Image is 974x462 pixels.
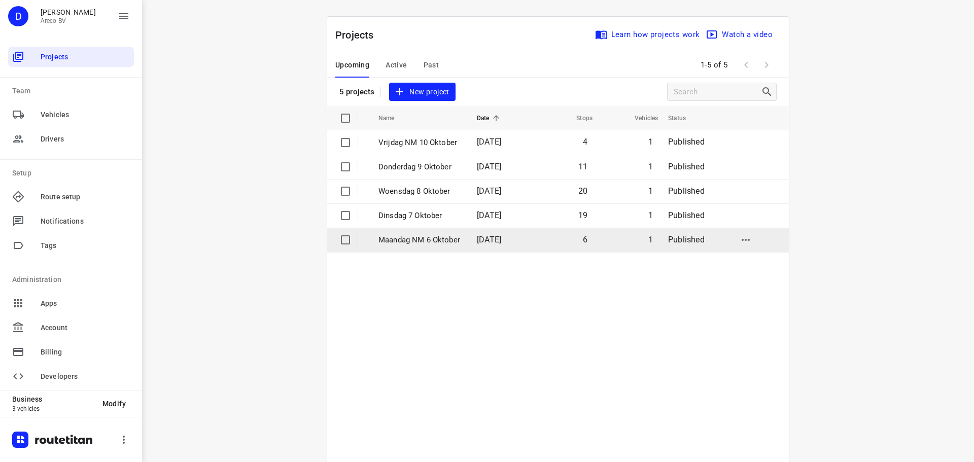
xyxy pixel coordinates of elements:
[697,54,732,76] span: 1-5 of 5
[648,186,653,196] span: 1
[668,186,705,196] span: Published
[12,168,134,179] p: Setup
[41,110,130,120] span: Vehicles
[648,235,653,244] span: 1
[674,84,761,100] input: Search projects
[395,86,449,98] span: New project
[8,187,134,207] div: Route setup
[41,134,130,145] span: Drivers
[8,235,134,256] div: Tags
[668,210,705,220] span: Published
[41,323,130,333] span: Account
[41,52,130,62] span: Projects
[477,186,501,196] span: [DATE]
[8,6,28,26] div: D
[378,112,408,124] span: Name
[378,186,462,197] p: Woensdag 8 Oktober
[668,137,705,147] span: Published
[94,395,134,413] button: Modify
[761,86,776,98] div: Search
[8,293,134,313] div: Apps
[8,317,134,338] div: Account
[41,17,96,24] p: Areco BV
[378,137,462,149] p: Vrijdag NM 10 Oktober
[8,366,134,386] div: Developers
[736,55,756,75] span: Previous Page
[578,186,587,196] span: 20
[668,112,699,124] span: Status
[12,395,94,403] p: Business
[583,137,587,147] span: 4
[378,210,462,222] p: Dinsdag 7 Oktober
[41,347,130,358] span: Billing
[477,162,501,171] span: [DATE]
[41,371,130,382] span: Developers
[41,8,96,16] p: Didier Evrard
[8,211,134,231] div: Notifications
[756,55,777,75] span: Next Page
[378,234,462,246] p: Maandag NM 6 Oktober
[477,112,503,124] span: Date
[477,137,501,147] span: [DATE]
[621,112,658,124] span: Vehicles
[583,235,587,244] span: 6
[41,192,130,202] span: Route setup
[8,129,134,149] div: Drivers
[8,47,134,67] div: Projects
[102,400,126,408] span: Modify
[335,27,382,43] p: Projects
[41,240,130,251] span: Tags
[477,235,501,244] span: [DATE]
[378,161,462,173] p: Donderdag 9 Oktober
[648,137,653,147] span: 1
[668,235,705,244] span: Published
[12,405,94,412] p: 3 vehicles
[12,274,134,285] p: Administration
[477,210,501,220] span: [DATE]
[648,162,653,171] span: 1
[8,104,134,125] div: Vehicles
[386,59,407,72] span: Active
[12,86,134,96] p: Team
[668,162,705,171] span: Published
[563,112,593,124] span: Stops
[424,59,439,72] span: Past
[335,59,369,72] span: Upcoming
[578,162,587,171] span: 11
[578,210,587,220] span: 19
[339,87,374,96] p: 5 projects
[8,342,134,362] div: Billing
[41,216,130,227] span: Notifications
[389,83,455,101] button: New project
[648,210,653,220] span: 1
[41,298,130,309] span: Apps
